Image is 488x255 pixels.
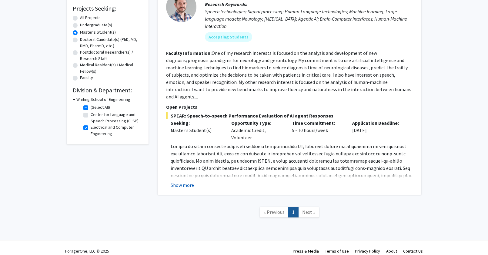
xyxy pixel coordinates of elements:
label: Undergraduate(s) [80,22,112,28]
label: Doctoral Candidate(s) (PhD, MD, DMD, PharmD, etc.) [80,36,142,49]
b: Faculty Information: [166,50,212,56]
a: About [386,248,397,254]
a: Terms of Use [325,248,349,254]
div: Speech technologies; Signal processing; Human-Language technologies; Machine learning; Large lang... [205,8,413,30]
h3: Whiting School of Engineering [76,96,130,103]
p: Time Commitment: [292,119,343,127]
label: Center for Language and Speech Processing (CLSP) [91,111,141,124]
a: Press & Media [293,248,319,254]
div: [DATE] [348,119,408,141]
label: (Select All) [91,104,110,111]
span: « Previous [264,209,285,215]
label: Postdoctoral Researcher(s) / Research Staff [80,49,142,62]
label: Master's Student(s) [80,29,116,35]
label: Faculty [80,75,93,81]
div: Master's Student(s) [171,127,222,134]
div: Academic Credit, Volunteer [227,119,287,141]
a: Next Page [298,207,319,217]
nav: Page navigation [158,201,421,225]
p: Opportunity Type: [231,119,283,127]
div: 5 - 10 hours/week [287,119,348,141]
a: Contact Us [403,248,423,254]
p: Lor ipsu do sitam consecte adipis eli seddoeiu temporincididu UT, laboreet dolore ma aliquaenima ... [171,143,413,252]
p: Application Deadline: [352,119,404,127]
label: Medical Resident(s) / Medical Fellow(s) [80,62,142,75]
label: All Projects [80,15,101,21]
h2: Projects Seeking: [73,5,142,12]
a: Privacy Policy [355,248,380,254]
span: Next » [302,209,315,215]
iframe: Chat [5,228,26,250]
span: SPEAR: Speech-to-speech Performance Evaluation of AI agent Responses [166,112,413,119]
fg-read-more: One of my research interests is focused on the analysis and development of new diagnosis/prognosi... [166,50,411,100]
p: Open Projects [166,103,413,111]
b: Research Keywords: [205,1,248,7]
h2: Division & Department: [73,87,142,94]
button: Show more [171,181,194,189]
a: 1 [288,207,299,217]
a: Previous Page [260,207,289,217]
mat-chip: Accepting Students [205,32,252,42]
p: Seeking: [171,119,222,127]
label: Electrical and Computer Engineering [91,124,141,137]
